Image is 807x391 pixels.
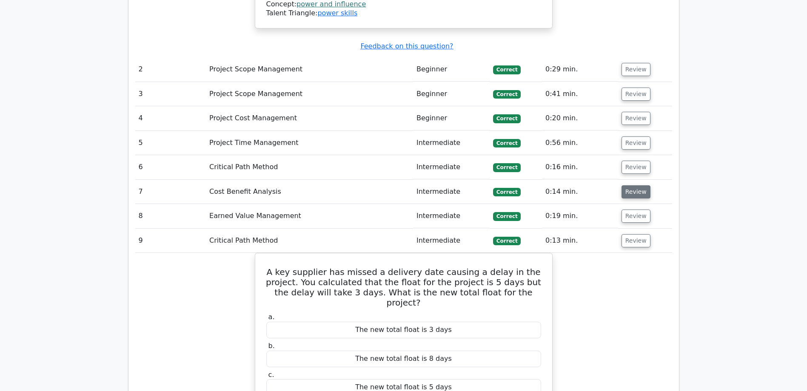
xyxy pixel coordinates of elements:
[493,212,521,221] span: Correct
[413,106,490,130] td: Beginner
[360,42,453,50] a: Feedback on this question?
[206,106,413,130] td: Project Cost Management
[542,155,618,179] td: 0:16 min.
[622,234,650,247] button: Review
[268,313,275,321] span: a.
[135,106,206,130] td: 4
[135,131,206,155] td: 5
[622,112,650,125] button: Review
[135,57,206,82] td: 2
[622,63,650,76] button: Review
[493,237,521,245] span: Correct
[135,204,206,228] td: 8
[413,57,490,82] td: Beginner
[206,131,413,155] td: Project Time Management
[206,229,413,253] td: Critical Path Method
[413,229,490,253] td: Intermediate
[413,180,490,204] td: Intermediate
[268,342,275,350] span: b.
[493,65,521,74] span: Correct
[206,204,413,228] td: Earned Value Management
[493,90,521,99] span: Correct
[542,106,618,130] td: 0:20 min.
[135,229,206,253] td: 9
[413,131,490,155] td: Intermediate
[266,351,541,367] div: The new total float is 8 days
[135,82,206,106] td: 3
[265,267,542,308] h5: A key supplier has missed a delivery date causing a delay in the project. You calculated that the...
[493,114,521,123] span: Correct
[413,204,490,228] td: Intermediate
[542,180,618,204] td: 0:14 min.
[622,88,650,101] button: Review
[542,229,618,253] td: 0:13 min.
[542,82,618,106] td: 0:41 min.
[493,139,521,147] span: Correct
[206,57,413,82] td: Project Scope Management
[622,161,650,174] button: Review
[622,136,650,150] button: Review
[206,180,413,204] td: Cost Benefit Analysis
[493,163,521,172] span: Correct
[135,180,206,204] td: 7
[266,322,541,338] div: The new total float is 3 days
[206,155,413,179] td: Critical Path Method
[542,57,618,82] td: 0:29 min.
[542,131,618,155] td: 0:56 min.
[622,185,650,198] button: Review
[317,9,357,17] a: power skills
[206,82,413,106] td: Project Scope Management
[135,155,206,179] td: 6
[413,82,490,106] td: Beginner
[493,188,521,196] span: Correct
[413,155,490,179] td: Intermediate
[622,210,650,223] button: Review
[268,371,274,379] span: c.
[542,204,618,228] td: 0:19 min.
